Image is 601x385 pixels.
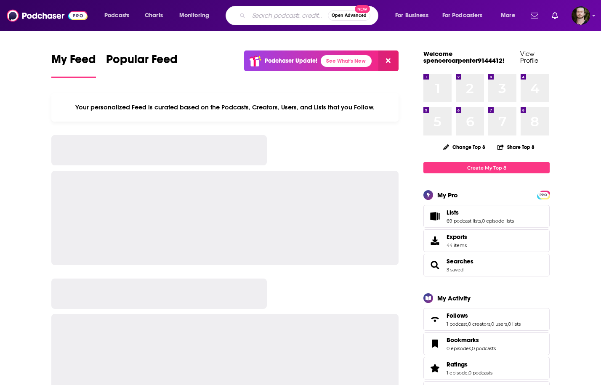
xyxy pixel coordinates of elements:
span: , [471,345,472,351]
span: Logged in as OutlierAudio [572,6,590,25]
a: My Feed [51,52,96,78]
a: Follows [447,312,521,319]
a: 0 creators [468,321,490,327]
span: Bookmarks [423,332,550,355]
span: Monitoring [179,10,209,21]
span: , [467,321,468,327]
span: Exports [447,233,467,241]
a: Lists [447,209,514,216]
a: Show notifications dropdown [548,8,561,23]
span: Charts [145,10,163,21]
div: My Pro [437,191,458,199]
a: Ratings [426,362,443,374]
span: For Podcasters [442,10,483,21]
span: Ratings [423,357,550,380]
span: Searches [423,254,550,276]
a: Charts [139,9,168,22]
span: , [507,321,508,327]
div: Your personalized Feed is curated based on the Podcasts, Creators, Users, and Lists that you Follow. [51,93,399,122]
span: More [501,10,515,21]
a: Ratings [447,361,492,368]
span: Follows [423,308,550,331]
span: Lists [447,209,459,216]
span: Follows [447,312,468,319]
img: User Profile [572,6,590,25]
span: Exports [426,235,443,247]
button: Share Top 8 [497,139,535,155]
a: PRO [538,191,548,198]
button: open menu [389,9,439,22]
span: Lists [423,205,550,228]
button: Show profile menu [572,6,590,25]
span: Ratings [447,361,468,368]
a: 3 saved [447,267,463,273]
span: , [481,218,482,224]
a: Bookmarks [447,336,496,344]
a: Show notifications dropdown [527,8,542,23]
a: 1 podcast [447,321,467,327]
a: Searches [447,258,473,265]
a: Follows [426,313,443,325]
a: 1 episode [447,370,468,376]
a: Popular Feed [106,52,178,78]
span: New [355,5,370,13]
span: Popular Feed [106,52,178,72]
button: open menu [437,9,495,22]
a: Exports [423,229,550,252]
a: 69 podcast lists [447,218,481,224]
a: Create My Top 8 [423,162,550,173]
a: 0 podcasts [472,345,496,351]
a: 0 users [491,321,507,327]
span: Bookmarks [447,336,479,344]
span: , [468,370,468,376]
div: Search podcasts, credits, & more... [234,6,386,25]
a: 0 episode lists [482,218,514,224]
a: 0 episodes [447,345,471,351]
a: 0 lists [508,321,521,327]
button: open menu [173,9,220,22]
button: open menu [98,9,140,22]
span: Open Advanced [332,13,367,18]
p: Podchaser Update! [265,57,317,64]
div: My Activity [437,294,471,302]
img: Podchaser - Follow, Share and Rate Podcasts [7,8,88,24]
span: My Feed [51,52,96,72]
span: For Business [395,10,428,21]
span: 44 items [447,242,467,248]
span: , [490,321,491,327]
a: 0 podcasts [468,370,492,376]
a: View Profile [520,50,538,64]
input: Search podcasts, credits, & more... [249,9,328,22]
a: Welcome spencercarpenter9144412! [423,50,505,64]
a: See What's New [321,55,372,67]
button: open menu [495,9,526,22]
a: Bookmarks [426,338,443,350]
span: Podcasts [104,10,129,21]
button: Open AdvancedNew [328,11,370,21]
button: Change Top 8 [438,142,490,152]
a: Lists [426,210,443,222]
a: Searches [426,259,443,271]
